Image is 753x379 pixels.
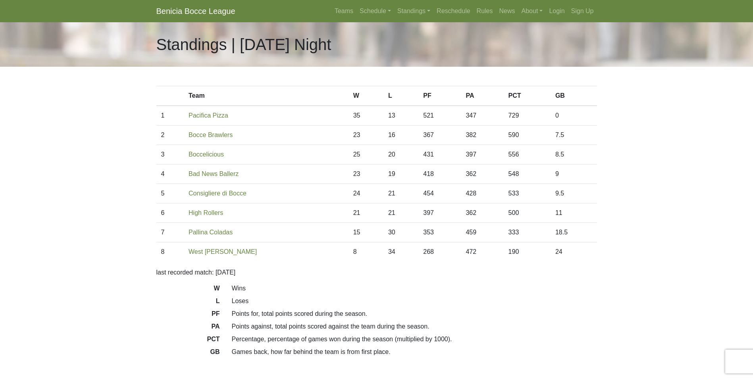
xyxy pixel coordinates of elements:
[461,203,503,223] td: 362
[461,164,503,184] td: 362
[551,86,597,106] th: GB
[383,145,418,164] td: 20
[349,106,383,126] td: 35
[551,242,597,262] td: 24
[156,203,184,223] td: 6
[418,223,461,242] td: 353
[383,106,418,126] td: 13
[433,3,474,19] a: Reschedule
[150,309,226,322] dt: PF
[568,3,597,19] a: Sign Up
[226,296,603,306] dd: Loses
[504,223,551,242] td: 333
[156,268,597,277] p: last recorded match: [DATE]
[189,112,228,119] a: Pacifica Pizza
[383,86,418,106] th: L
[418,126,461,145] td: 367
[518,3,546,19] a: About
[461,184,503,203] td: 428
[156,126,184,145] td: 2
[461,86,503,106] th: PA
[189,209,223,216] a: High Rollers
[551,184,597,203] td: 9.5
[383,242,418,262] td: 34
[383,203,418,223] td: 21
[383,223,418,242] td: 30
[189,190,247,197] a: Consigliere di Bocce
[418,242,461,262] td: 268
[349,184,383,203] td: 24
[226,335,603,344] dd: Percentage, percentage of games won during the season (multiplied by 1000).
[156,223,184,242] td: 7
[156,106,184,126] td: 1
[383,164,418,184] td: 19
[150,335,226,347] dt: PCT
[189,151,224,158] a: Boccelicious
[189,131,233,138] a: Bocce Brawlers
[546,3,568,19] a: Login
[156,164,184,184] td: 4
[150,296,226,309] dt: L
[418,184,461,203] td: 454
[461,106,503,126] td: 347
[156,35,331,54] h1: Standings | [DATE] Night
[349,145,383,164] td: 25
[349,242,383,262] td: 8
[150,284,226,296] dt: W
[418,145,461,164] td: 431
[156,145,184,164] td: 3
[418,164,461,184] td: 418
[394,3,433,19] a: Standings
[504,203,551,223] td: 500
[551,164,597,184] td: 9
[496,3,518,19] a: News
[504,126,551,145] td: 590
[189,170,239,177] a: Bad News Ballerz
[349,223,383,242] td: 15
[331,3,356,19] a: Teams
[461,242,503,262] td: 472
[461,145,503,164] td: 397
[551,106,597,126] td: 0
[504,86,551,106] th: PCT
[156,242,184,262] td: 8
[150,322,226,335] dt: PA
[551,203,597,223] td: 11
[418,203,461,223] td: 397
[226,322,603,331] dd: Points against, total points scored against the team during the season.
[189,229,233,236] a: Pallina Coladas
[156,184,184,203] td: 5
[474,3,496,19] a: Rules
[226,309,603,319] dd: Points for, total points scored during the season.
[184,86,349,106] th: Team
[156,3,235,19] a: Benicia Bocce League
[504,242,551,262] td: 190
[150,347,226,360] dt: GB
[504,184,551,203] td: 533
[226,347,603,357] dd: Games back, how far behind the team is from first place.
[418,86,461,106] th: PF
[504,106,551,126] td: 729
[418,106,461,126] td: 521
[551,145,597,164] td: 8.5
[349,203,383,223] td: 21
[504,145,551,164] td: 556
[356,3,394,19] a: Schedule
[349,126,383,145] td: 23
[551,223,597,242] td: 18.5
[383,126,418,145] td: 16
[349,86,383,106] th: W
[504,164,551,184] td: 548
[226,284,603,293] dd: Wins
[551,126,597,145] td: 7.5
[189,248,257,255] a: West [PERSON_NAME]
[383,184,418,203] td: 21
[461,223,503,242] td: 459
[349,164,383,184] td: 23
[461,126,503,145] td: 382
